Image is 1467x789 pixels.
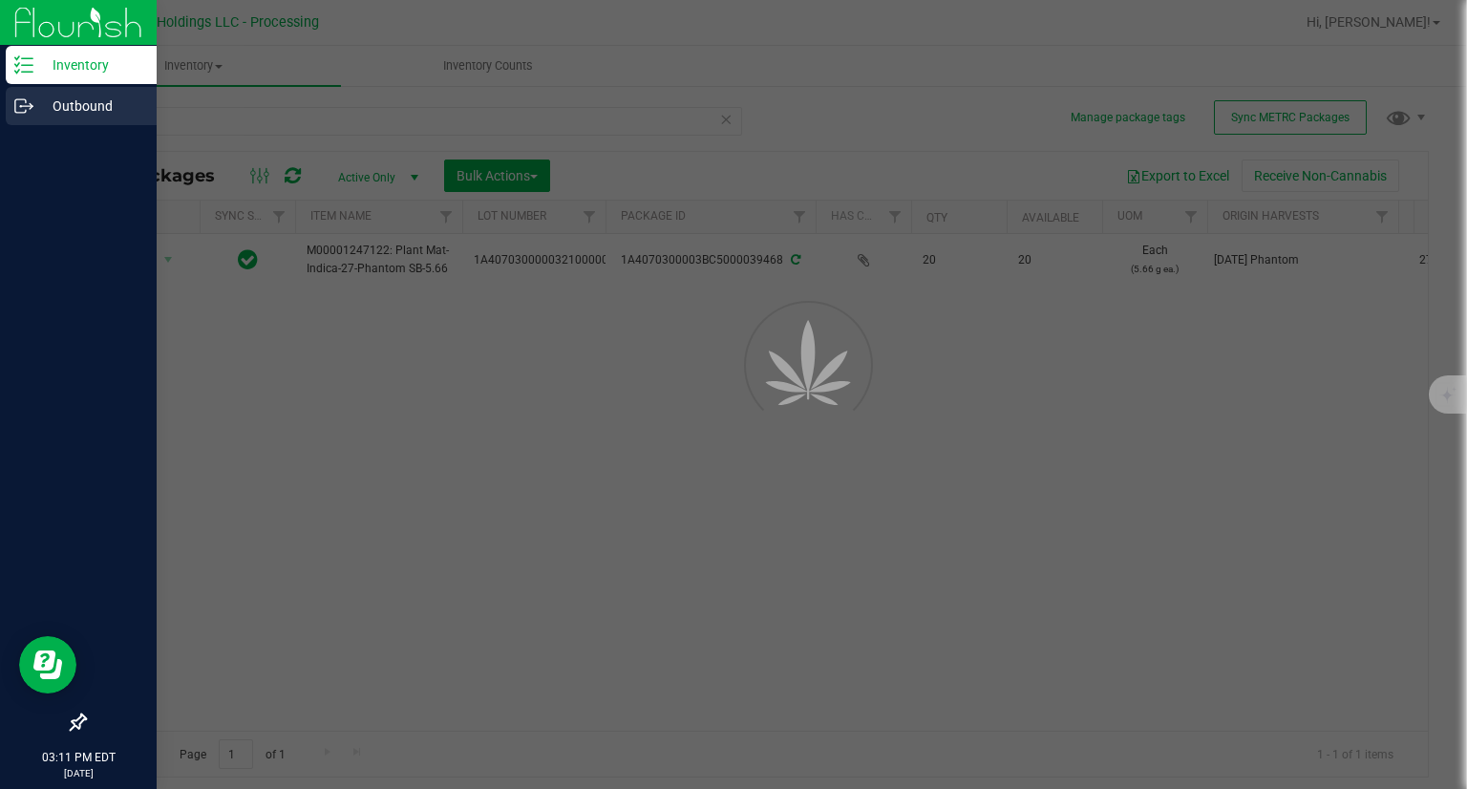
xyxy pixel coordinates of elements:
[33,53,148,76] p: Inventory
[9,766,148,780] p: [DATE]
[19,636,76,693] iframe: Resource center
[14,96,33,116] inline-svg: Outbound
[9,749,148,766] p: 03:11 PM EDT
[14,55,33,75] inline-svg: Inventory
[33,95,148,117] p: Outbound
